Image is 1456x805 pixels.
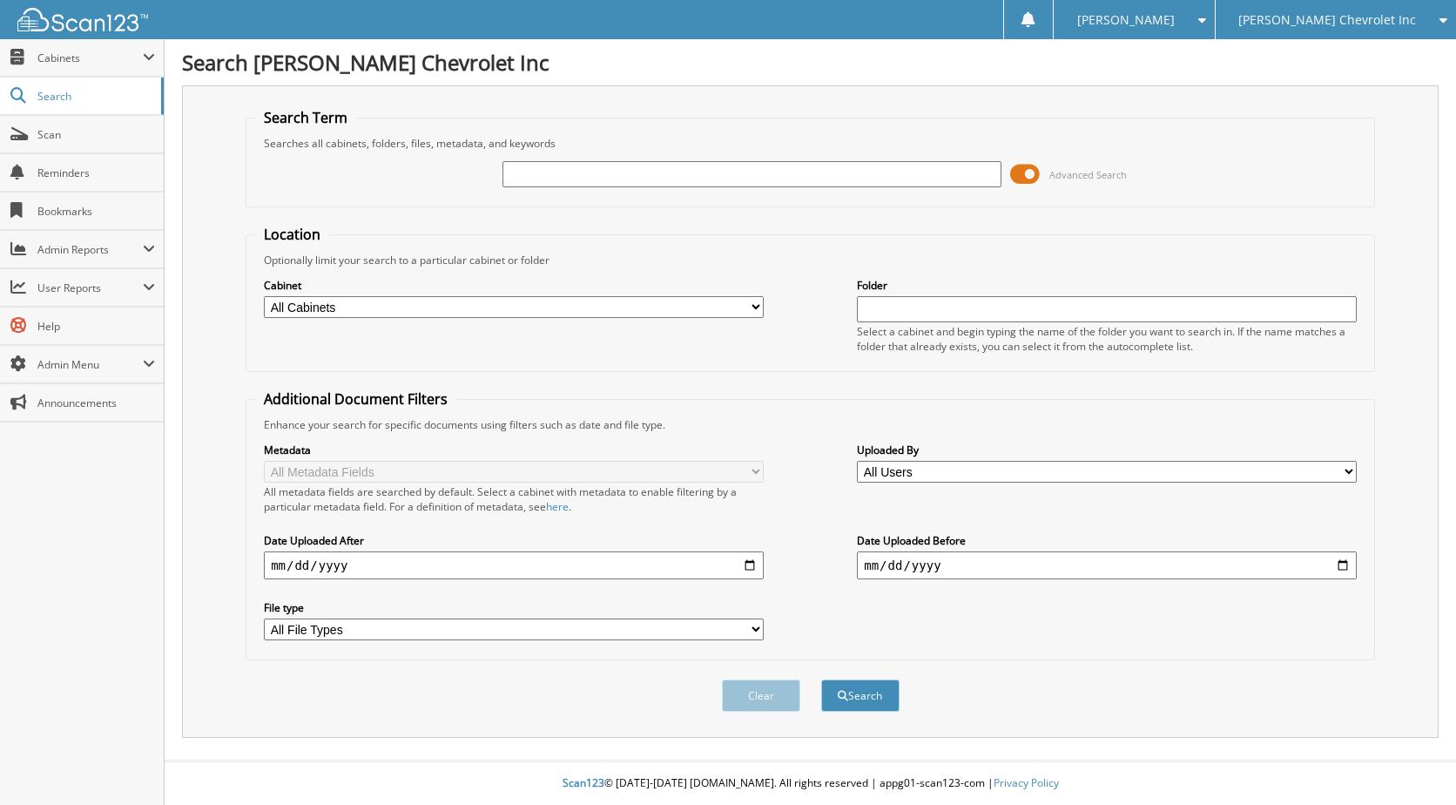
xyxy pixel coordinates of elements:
[255,136,1365,151] div: Searches all cabinets, folders, files, metadata, and keywords
[17,8,148,31] img: scan123-logo-white.svg
[994,775,1059,790] a: Privacy Policy
[264,484,764,514] div: All metadata fields are searched by default. Select a cabinet with metadata to enable filtering b...
[821,680,900,712] button: Search
[182,48,1439,77] h1: Search [PERSON_NAME] Chevrolet Inc
[1369,721,1456,805] iframe: Chat Widget
[1077,15,1175,25] span: [PERSON_NAME]
[264,600,764,615] label: File type
[255,417,1365,432] div: Enhance your search for specific documents using filters such as date and file type.
[37,357,143,372] span: Admin Menu
[264,443,764,457] label: Metadata
[264,278,764,293] label: Cabinet
[37,127,155,142] span: Scan
[37,396,155,410] span: Announcements
[255,225,329,244] legend: Location
[563,775,604,790] span: Scan123
[37,89,152,104] span: Search
[722,680,800,712] button: Clear
[37,204,155,219] span: Bookmarks
[255,108,356,127] legend: Search Term
[1049,168,1127,181] span: Advanced Search
[857,278,1357,293] label: Folder
[37,166,155,180] span: Reminders
[546,499,569,514] a: here
[264,551,764,579] input: start
[165,762,1456,805] div: © [DATE]-[DATE] [DOMAIN_NAME]. All rights reserved | appg01-scan123-com |
[37,51,143,65] span: Cabinets
[857,533,1357,548] label: Date Uploaded Before
[1238,15,1416,25] span: [PERSON_NAME] Chevrolet Inc
[37,242,143,257] span: Admin Reports
[37,281,143,295] span: User Reports
[255,253,1365,267] div: Optionally limit your search to a particular cabinet or folder
[264,533,764,548] label: Date Uploaded After
[857,551,1357,579] input: end
[255,389,456,409] legend: Additional Document Filters
[857,443,1357,457] label: Uploaded By
[37,319,155,334] span: Help
[857,324,1357,354] div: Select a cabinet and begin typing the name of the folder you want to search in. If the name match...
